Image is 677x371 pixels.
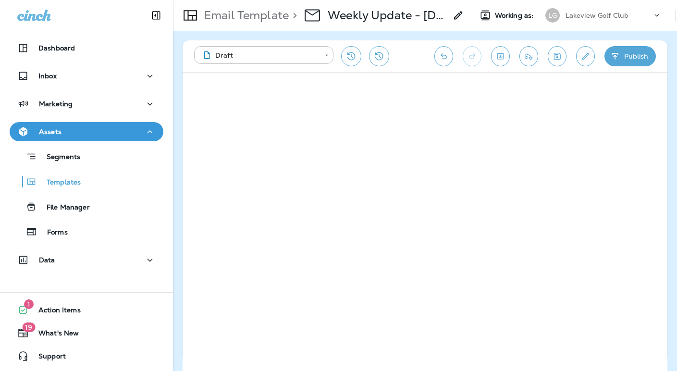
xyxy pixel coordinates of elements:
[434,46,453,66] button: Undo
[37,178,81,187] p: Templates
[519,46,538,66] button: Send test email
[545,8,560,23] div: LG
[29,352,66,364] span: Support
[328,8,447,23] div: Weekly Update - 9/24/25 - Lakeview
[39,256,55,264] p: Data
[24,299,34,309] span: 1
[328,8,447,23] p: Weekly Update - [DATE] - [GEOGRAPHIC_DATA]
[10,172,163,192] button: Templates
[201,50,318,60] div: Draft
[200,8,289,23] p: Email Template
[10,66,163,86] button: Inbox
[29,306,81,318] span: Action Items
[10,94,163,113] button: Marketing
[576,46,595,66] button: Edit details
[39,128,62,136] p: Assets
[39,100,73,108] p: Marketing
[10,122,163,141] button: Assets
[604,46,656,66] button: Publish
[143,6,170,25] button: Collapse Sidebar
[37,203,90,212] p: File Manager
[38,44,75,52] p: Dashboard
[10,300,163,320] button: 1Action Items
[369,46,389,66] button: View Changelog
[37,153,80,162] p: Segments
[491,46,510,66] button: Toggle preview
[10,222,163,242] button: Forms
[37,228,68,237] p: Forms
[10,197,163,217] button: File Manager
[38,72,57,80] p: Inbox
[10,346,163,366] button: Support
[566,12,629,19] p: Lakeview Golf Club
[29,329,79,341] span: What's New
[10,323,163,343] button: 19What's New
[10,250,163,270] button: Data
[22,322,35,332] span: 19
[495,12,536,20] span: Working as:
[548,46,566,66] button: Save
[289,8,297,23] p: >
[10,38,163,58] button: Dashboard
[341,46,361,66] button: Restore from previous version
[10,146,163,167] button: Segments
